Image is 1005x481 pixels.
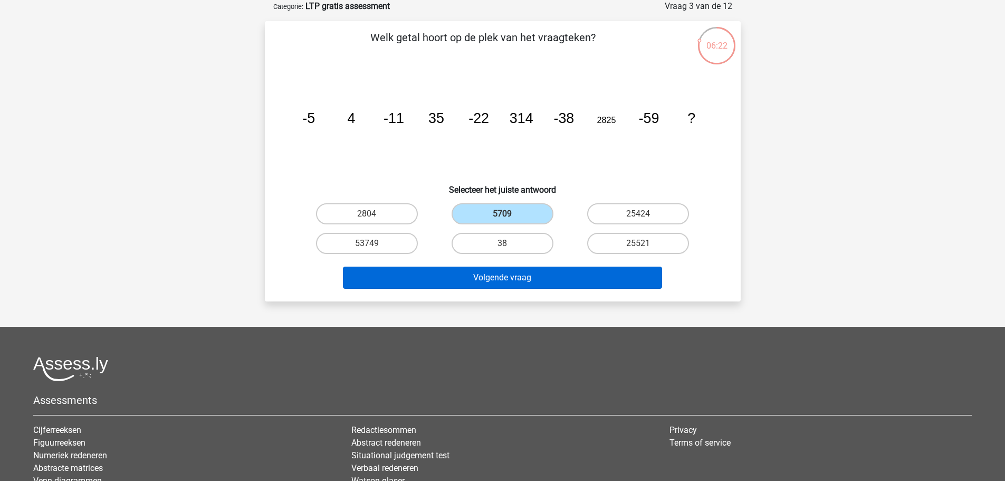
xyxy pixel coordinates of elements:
a: Redactiesommen [351,425,416,435]
img: Assessly logo [33,356,108,381]
tspan: -38 [553,110,574,126]
tspan: 4 [347,110,355,126]
p: Welk getal hoort op de plek van het vraagteken? [282,30,684,61]
tspan: ? [687,110,695,126]
tspan: -59 [638,110,659,126]
label: 5709 [452,203,553,224]
a: Verbaal redeneren [351,463,418,473]
a: Terms of service [669,438,731,448]
label: 25424 [587,203,689,224]
label: 2804 [316,203,418,224]
tspan: -22 [468,110,489,126]
a: Numeriek redeneren [33,450,107,460]
strong: LTP gratis assessment [305,1,390,11]
a: Privacy [669,425,697,435]
a: Cijferreeksen [33,425,81,435]
tspan: 2825 [597,115,616,125]
small: Categorie: [273,3,303,11]
label: 38 [452,233,553,254]
h5: Assessments [33,394,972,407]
tspan: 35 [428,110,444,126]
tspan: 314 [509,110,533,126]
a: Abstracte matrices [33,463,103,473]
label: 53749 [316,233,418,254]
a: Figuurreeksen [33,438,85,448]
div: 06:22 [697,26,736,52]
a: Abstract redeneren [351,438,421,448]
tspan: -5 [302,110,315,126]
label: 25521 [587,233,689,254]
a: Situational judgement test [351,450,449,460]
h6: Selecteer het juiste antwoord [282,176,724,195]
button: Volgende vraag [343,267,662,289]
tspan: -11 [384,110,404,126]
